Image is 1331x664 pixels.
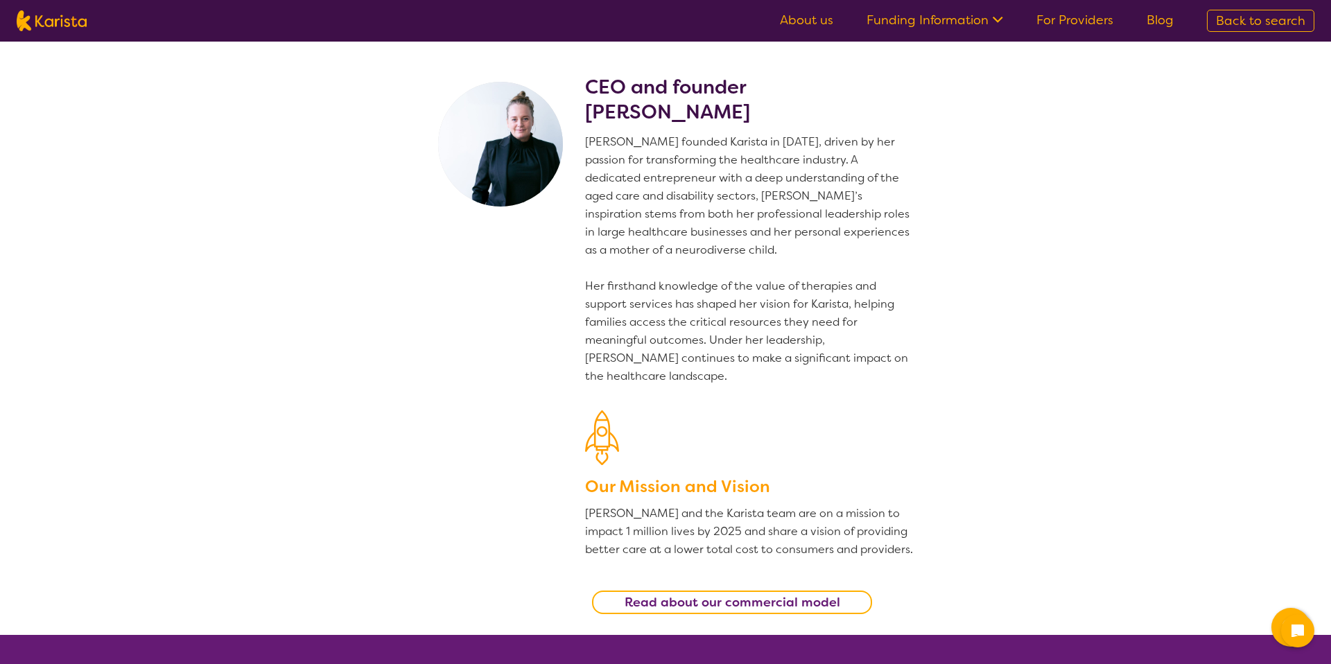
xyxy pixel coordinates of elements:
img: Karista logo [17,10,87,31]
a: For Providers [1036,12,1113,28]
p: [PERSON_NAME] and the Karista team are on a mission to impact 1 million lives by 2025 and share a... [585,505,915,559]
span: Back to search [1216,12,1305,29]
img: Our Mission [585,410,619,465]
a: Back to search [1207,10,1314,32]
button: Channel Menu [1271,608,1310,647]
b: Read about our commercial model [625,594,840,611]
h3: Our Mission and Vision [585,474,915,499]
a: Funding Information [867,12,1003,28]
a: Blog [1147,12,1174,28]
h2: CEO and founder [PERSON_NAME] [585,75,915,125]
a: About us [780,12,833,28]
p: [PERSON_NAME] founded Karista in [DATE], driven by her passion for transforming the healthcare in... [585,133,915,385]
